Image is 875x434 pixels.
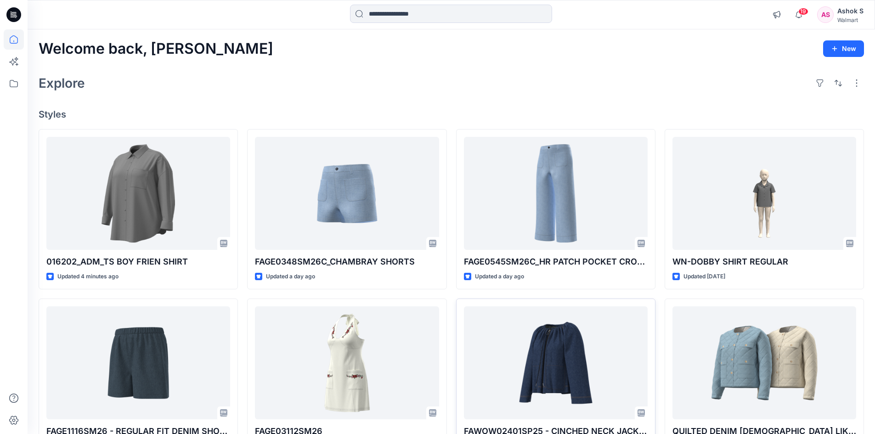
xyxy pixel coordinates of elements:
p: FAGE0348SM26C_CHAMBRAY SHORTS [255,255,439,268]
a: QUILTED DENIM LADY LIKE JACKET [672,306,856,420]
p: Updated a day ago [475,272,524,282]
p: FAGE0545SM26C_HR PATCH POCKET CROPPED WIDE LEG [464,255,648,268]
a: FAWOW02401SP25 - CINCHED NECK JACKET [464,306,648,420]
a: FAGE0348SM26C_CHAMBRAY SHORTS [255,137,439,250]
p: 016202_ADM_TS BOY FRIEN SHIRT [46,255,230,268]
a: FAGE0545SM26C_HR PATCH POCKET CROPPED WIDE LEG [464,137,648,250]
div: Walmart [837,17,864,23]
a: FAGE03112SM26 [255,306,439,420]
div: AS [817,6,834,23]
div: Ashok S [837,6,864,17]
h4: Styles [39,109,864,120]
a: FAGE1116SM26 - REGULAR FIT DENIM SHORTS [46,306,230,420]
p: Updated [DATE] [683,272,725,282]
button: New [823,40,864,57]
span: 19 [798,8,808,15]
a: WN-DOBBY SHIRT REGULAR [672,137,856,250]
a: 016202_ADM_TS BOY FRIEN SHIRT [46,137,230,250]
p: Updated a day ago [266,272,315,282]
h2: Explore [39,76,85,90]
p: Updated 4 minutes ago [57,272,119,282]
h2: Welcome back, [PERSON_NAME] [39,40,273,57]
p: WN-DOBBY SHIRT REGULAR [672,255,856,268]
